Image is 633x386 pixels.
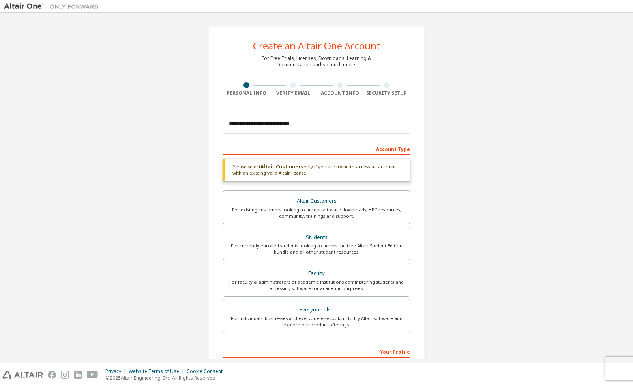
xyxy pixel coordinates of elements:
div: Everyone else [228,304,405,315]
div: Create an Altair One Account [253,41,380,51]
div: Faculty [228,268,405,279]
div: Please select only if you are trying to access an account with an existing valid Altair license. [223,159,410,181]
div: Account Info [316,90,363,96]
div: For Free Trials, Licenses, Downloads, Learning & Documentation and so much more. [262,55,371,68]
div: Security Setup [363,90,410,96]
div: Privacy [105,368,129,375]
div: For individuals, businesses and everyone else looking to try Altair software and explore our prod... [228,315,405,328]
div: Your Profile [223,345,410,358]
img: Altair One [4,2,103,10]
p: © 2025 Altair Engineering, Inc. All Rights Reserved. [105,375,227,381]
img: youtube.svg [87,371,98,379]
div: For existing customers looking to access software downloads, HPC resources, community, trainings ... [228,207,405,219]
div: Verify Email [270,90,317,96]
div: Cookie Consent [187,368,227,375]
div: Account Type [223,142,410,155]
img: altair_logo.svg [2,371,43,379]
div: Personal Info [223,90,270,96]
div: Students [228,232,405,243]
img: facebook.svg [48,371,56,379]
div: Website Terms of Use [129,368,187,375]
div: For currently enrolled students looking to access the free Altair Student Edition bundle and all ... [228,243,405,255]
img: instagram.svg [61,371,69,379]
b: Altair Customers [260,163,303,170]
div: For faculty & administrators of academic institutions administering students and accessing softwa... [228,279,405,292]
div: Altair Customers [228,196,405,207]
img: linkedin.svg [74,371,82,379]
